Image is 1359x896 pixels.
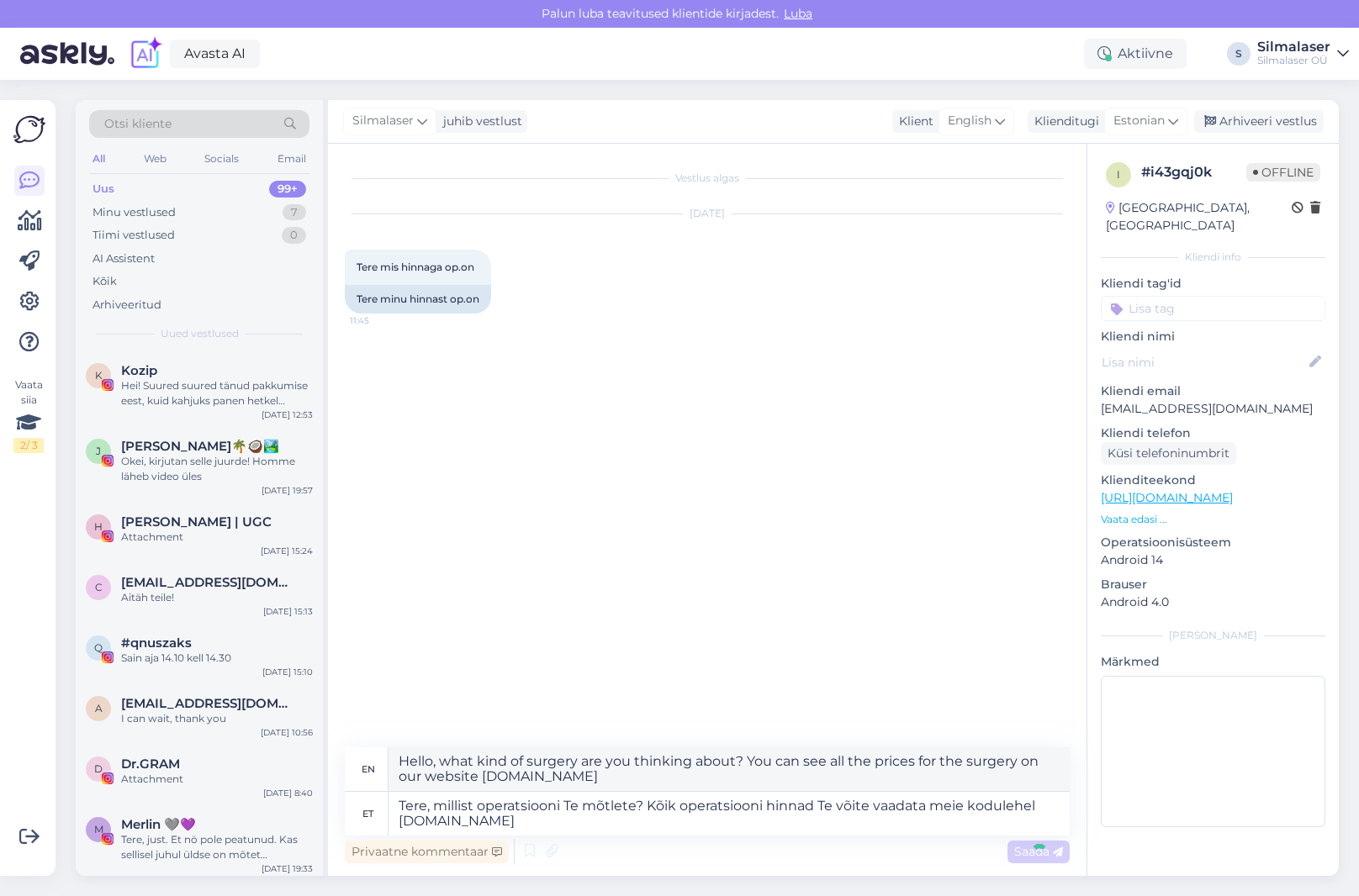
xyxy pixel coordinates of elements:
[13,438,44,453] div: 2 / 3
[436,113,522,130] div: juhib vestlust
[1101,424,1325,442] p: Kliendi telefon
[262,484,313,497] div: [DATE] 19:57
[1101,275,1325,293] p: Kliendi tag'id
[94,762,103,775] span: D
[261,726,313,739] div: [DATE] 10:56
[263,605,313,618] div: [DATE] 15:13
[274,148,309,170] div: Email
[121,363,157,378] span: Kozip
[1101,490,1233,505] a: [URL][DOMAIN_NAME]
[1101,628,1325,643] div: [PERSON_NAME]
[1101,576,1325,593] p: Brauser
[121,817,196,832] span: Merlin 🩶💜
[93,227,175,244] div: Tiimi vestlused
[262,666,313,678] div: [DATE] 15:10
[1257,40,1330,54] div: Silmalaser
[121,832,313,862] div: Tere, just. Et nö pole peatunud. Kas sellisel juhul üldse on mõtet kontrollida, kas sobiksin oper...
[121,711,313,726] div: I can wait, thank you
[1101,512,1325,527] p: Vaata edasi ...
[345,285,491,314] div: Tere minu hinnast op.on
[1101,534,1325,551] p: Operatsioonisüsteem
[13,113,45,145] img: Askly Logo
[345,206,1070,221] div: [DATE]
[93,297,161,314] div: Arhiveeritud
[95,702,103,714] span: a
[13,377,44,453] div: Vaata siia
[121,439,279,454] span: Janete Aas🌴🥥🏞️
[96,445,101,457] span: J
[1101,400,1325,418] p: [EMAIL_ADDRESS][DOMAIN_NAME]
[1101,382,1325,400] p: Kliendi email
[1117,168,1120,181] span: i
[1141,162,1246,182] div: # i43gqj0k
[1106,199,1292,235] div: [GEOGRAPHIC_DATA], [GEOGRAPHIC_DATA]
[345,171,1070,186] div: Vestlus algas
[263,787,313,799] div: [DATE] 8:40
[1101,472,1325,489] p: Klienditeekond
[948,112,991,130] span: English
[128,36,163,71] img: explore-ai
[261,545,313,557] div: [DATE] 15:24
[262,408,313,421] div: [DATE] 12:53
[1101,551,1325,569] p: Android 14
[121,575,296,590] span: Caroline48250@hotmail.com
[121,651,313,666] div: Sain aja 14.10 kell 14.30
[94,823,103,835] span: M
[201,148,242,170] div: Socials
[94,520,103,533] span: H
[1113,112,1165,130] span: Estonian
[121,696,296,711] span: aulikkihellberg@hotmail.com
[95,369,103,382] span: K
[1101,296,1325,321] input: Lisa tag
[1028,113,1099,130] div: Klienditugi
[352,112,414,130] span: Silmalaser
[121,590,313,605] div: Aitäh teile!
[1246,163,1320,182] span: Offline
[1101,328,1325,345] p: Kliendi nimi
[121,530,313,545] div: Attachment
[95,581,103,593] span: C
[1101,442,1236,465] div: Küsi telefoninumbrit
[121,772,313,787] div: Attachment
[283,204,306,221] div: 7
[1084,39,1187,69] div: Aktiivne
[94,641,103,654] span: q
[779,6,817,21] span: Luba
[89,148,108,170] div: All
[93,181,114,198] div: Uus
[121,756,180,772] span: Dr.GRAM
[1257,54,1330,67] div: Silmalaser OÜ
[1227,42,1251,66] div: S
[1101,593,1325,611] p: Android 4.0
[170,40,260,68] a: Avasta AI
[1101,250,1325,265] div: Kliendi info
[1257,40,1349,67] a: SilmalaserSilmalaser OÜ
[350,314,413,327] span: 11:45
[121,378,313,408] div: Hei! Suured suured tänud pakkumise eest, kuid kahjuks panen hetkel silmaopi teekonna pausile ja v...
[93,273,117,290] div: Kõik
[269,181,306,198] div: 99+
[1101,653,1325,671] p: Märkmed
[93,250,155,267] div: AI Assistent
[1102,353,1306,372] input: Lisa nimi
[121,635,192,651] span: #qnuszaks
[262,862,313,875] div: [DATE] 19:33
[892,113,933,130] div: Klient
[121,454,313,484] div: Okei, kirjutan selle juurde! Homme läheb video üles
[357,261,474,273] span: Tere mis hinnaga op.on
[104,115,172,133] span: Otsi kliente
[140,148,170,170] div: Web
[93,204,176,221] div: Minu vestlused
[161,326,239,341] span: Uued vestlused
[282,227,306,244] div: 0
[121,514,272,530] span: Helge Kalde | UGC
[1194,110,1324,133] div: Arhiveeri vestlus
